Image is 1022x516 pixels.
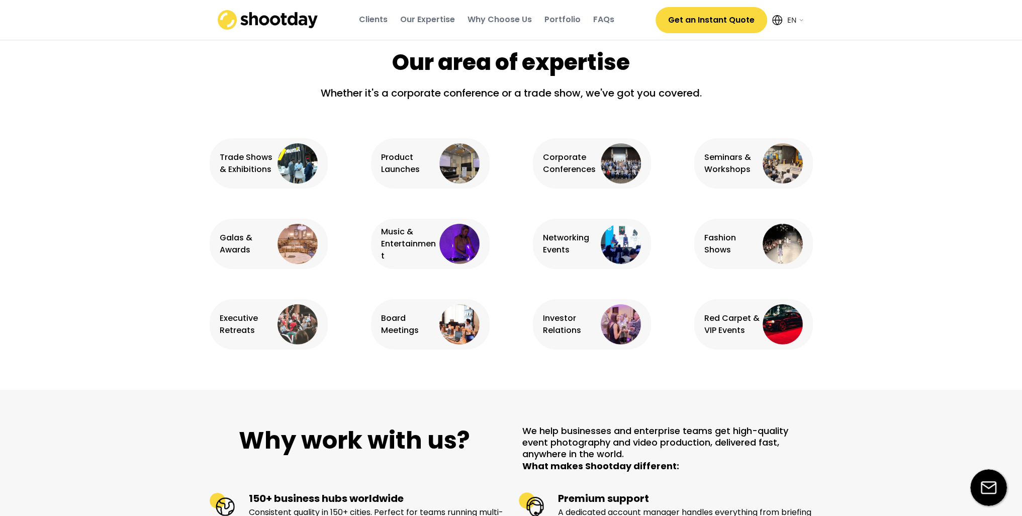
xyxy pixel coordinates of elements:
button: Get an Instant Quote [656,7,767,33]
div: Trade Shows & Exhibitions [220,151,275,176]
div: Product Launches [381,151,437,176]
img: entertainment%403x.webp [439,224,480,264]
div: Our Expertise [400,14,455,25]
div: Red Carpet & VIP Events [704,312,760,336]
img: shootday_logo.png [218,10,318,30]
div: Corporate Conferences [543,151,599,176]
div: FAQs [593,14,614,25]
img: prewedding-circle%403x.webp [277,304,318,345]
div: Clients [359,14,388,25]
h2: We help businesses and enterprise teams get high-quality event photography and video production, ... [522,425,813,472]
strong: What makes Shootday different: [522,460,679,472]
img: corporate%20conference%403x.webp [601,143,641,184]
div: Seminars & Workshops [704,151,760,176]
img: exhibition%402x.png [277,143,318,184]
img: Icon%20feather-globe%20%281%29.svg [772,15,782,25]
div: Executive Retreats [220,312,275,336]
img: product%20launches%403x.webp [439,143,480,184]
div: Fashion Shows [704,232,760,256]
img: fashion%20event%403x.webp [763,224,803,264]
div: Networking Events [543,232,599,256]
div: Whether it's a corporate conference or a trade show, we've got you covered. [310,85,712,108]
div: Galas & Awards [220,232,275,256]
div: Board Meetings [381,312,437,336]
img: seminars%403x.webp [763,143,803,184]
h1: Why work with us? [210,425,500,456]
img: board%20meeting%403x.webp [439,304,480,345]
div: Music & Entertainment [381,226,437,262]
div: Investor Relations [543,312,599,336]
img: gala%20event%403x.webp [277,224,318,264]
img: networking%20event%402x.png [601,224,641,264]
div: Our area of expertise [392,47,630,78]
img: investor%20relations%403x.webp [601,304,641,345]
div: Premium support [558,492,813,505]
div: Why Choose Us [468,14,532,25]
img: email-icon%20%281%29.svg [970,469,1007,506]
div: 150+ business hubs worldwide [249,492,504,505]
div: Portfolio [544,14,581,25]
img: VIP%20event%403x.webp [763,304,803,345]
